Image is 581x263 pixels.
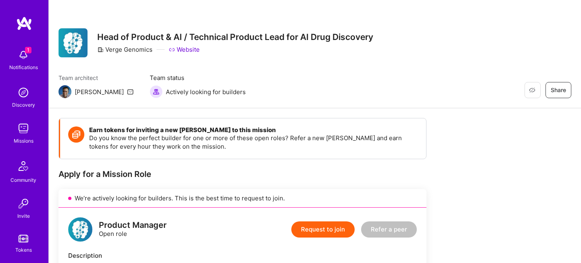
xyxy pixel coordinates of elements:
span: Team architect [59,74,134,82]
img: Invite [15,196,31,212]
div: Notifications [9,63,38,72]
div: Open role [99,221,167,238]
img: logo [68,217,92,242]
div: Description [68,251,417,260]
span: Share [551,86,566,94]
img: Team Architect [59,85,71,98]
div: Discovery [12,101,35,109]
span: Team status [150,74,246,82]
img: teamwork [15,120,31,137]
span: 1 [25,47,31,53]
div: Invite [17,212,30,220]
div: [PERSON_NAME] [75,88,124,96]
img: Community [14,156,33,176]
img: logo [16,16,32,31]
img: Company Logo [59,28,88,57]
div: Tokens [15,246,32,254]
img: Actively looking for builders [150,85,163,98]
button: Request to join [291,221,355,238]
i: icon CompanyGray [97,46,104,53]
div: We’re actively looking for builders. This is the best time to request to join. [59,189,426,208]
i: icon EyeClosed [529,87,535,93]
div: Community [10,176,36,184]
img: Token icon [68,126,84,143]
h3: Head of Product & AI / Technical Product Lead for AI Drug Discovery [97,32,373,42]
div: Missions [14,137,33,145]
img: bell [15,47,31,63]
span: Actively looking for builders [166,88,246,96]
p: Do you know the perfect builder for one or more of these open roles? Refer a new [PERSON_NAME] an... [89,134,418,151]
button: Refer a peer [361,221,417,238]
img: discovery [15,84,31,101]
img: tokens [19,235,28,242]
div: Product Manager [99,221,167,229]
a: Website [169,45,200,54]
div: Verge Genomics [97,45,153,54]
div: Apply for a Mission Role [59,169,426,179]
h4: Earn tokens for inviting a new [PERSON_NAME] to this mission [89,126,418,134]
i: icon Mail [127,88,134,95]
